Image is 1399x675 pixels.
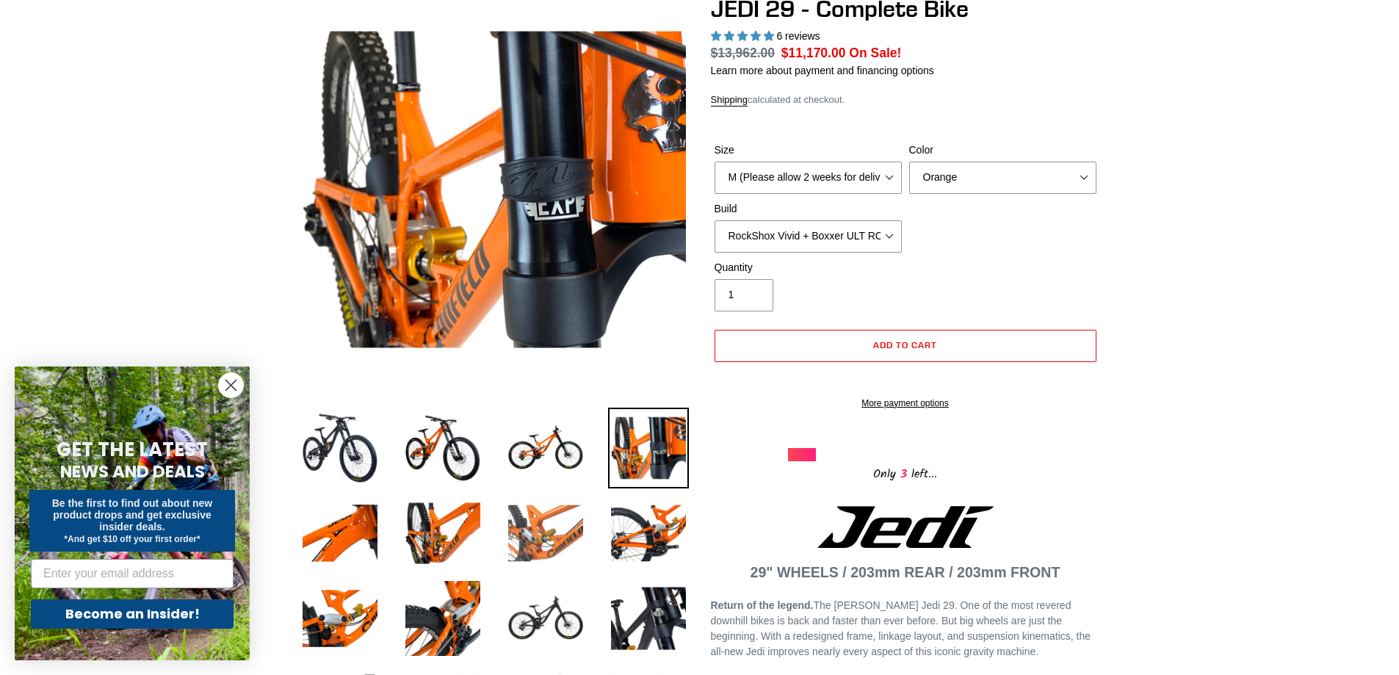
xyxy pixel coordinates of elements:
[711,599,814,611] strong: Return of the legend.
[402,493,483,574] img: Load image into Gallery viewer, JEDI 29 - Complete Bike
[781,46,846,60] span: $11,170.00
[608,493,689,574] img: Load image into Gallery viewer, JEDI 29 - Complete Bike
[218,372,244,398] button: Close dialog
[711,94,748,107] a: Shipping
[711,93,1100,107] div: calculated at checkout.
[715,201,902,217] label: Build
[751,564,1060,580] strong: 29" WHEELS / 203mm REAR / 203mm FRONT
[849,43,901,62] span: On Sale!
[505,578,586,659] img: Load image into Gallery viewer, JEDI 29 - Complete Bike
[896,465,911,483] span: 3
[31,599,234,629] button: Become an Insider!
[505,408,586,488] img: Load image into Gallery viewer, JEDI 29 - Complete Bike
[711,598,1100,660] p: The [PERSON_NAME] Jedi 29. One of the most revered downhill bikes is back and faster than ever be...
[402,578,483,659] img: Load image into Gallery viewer, JEDI 29 - Complete Bike
[52,497,213,533] span: Be the first to find out about new product drops and get exclusive insider deals.
[57,436,208,463] span: GET THE LATEST
[711,65,934,76] a: Learn more about payment and financing options
[31,559,234,588] input: Enter your email address
[788,461,1023,484] div: Only left...
[300,493,380,574] img: Load image into Gallery viewer, JEDI 29 - Complete Bike
[909,142,1096,158] label: Color
[300,578,380,659] img: Load image into Gallery viewer, JEDI 29 - Complete Bike
[715,142,902,158] label: Size
[711,46,776,60] s: $13,962.00
[608,408,689,488] img: Load image into Gallery viewer, JEDI 29 - Complete Bike
[715,330,1096,362] button: Add to cart
[64,534,200,544] span: *And get $10 off your first order*
[715,397,1096,410] a: More payment options
[60,460,205,483] span: NEWS AND DEALS
[817,506,994,548] img: Jedi Logo
[776,30,820,42] span: 6 reviews
[711,30,777,42] span: 5.00 stars
[402,408,483,488] img: Load image into Gallery viewer, JEDI 29 - Complete Bike
[505,493,586,574] img: Load image into Gallery viewer, JEDI 29 - Complete Bike
[608,578,689,659] img: Load image into Gallery viewer, JEDI 29 - Complete Bike
[300,408,380,488] img: Load image into Gallery viewer, JEDI 29 - Complete Bike
[715,260,902,275] label: Quantity
[873,339,937,350] span: Add to cart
